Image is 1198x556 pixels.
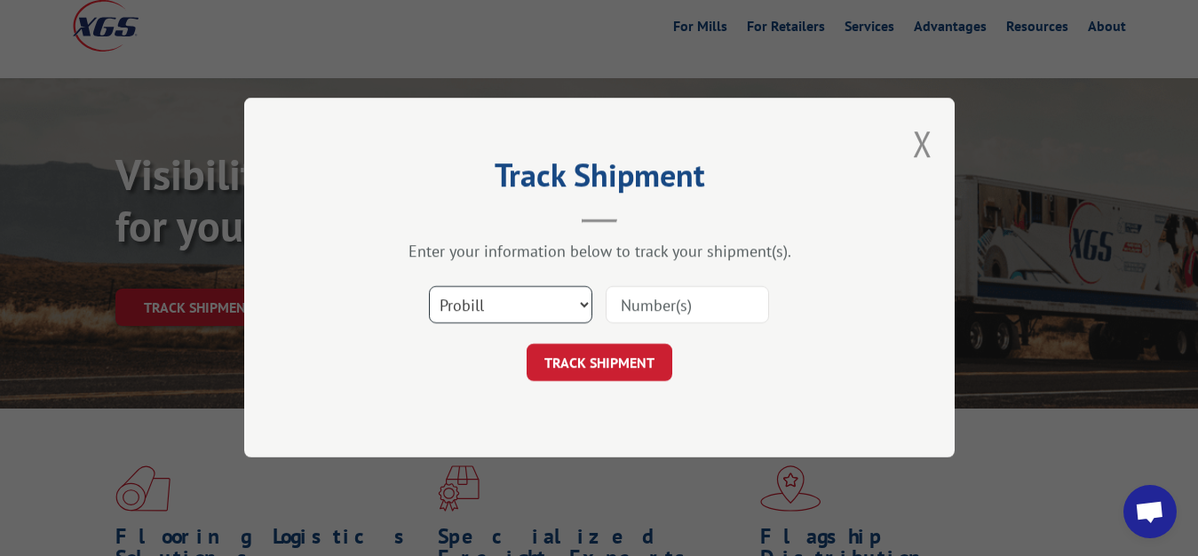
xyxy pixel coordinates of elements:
button: TRACK SHIPMENT [527,345,672,382]
div: Enter your information below to track your shipment(s). [333,242,866,262]
div: Open chat [1123,485,1177,538]
button: Close modal [913,120,932,167]
h2: Track Shipment [333,163,866,196]
input: Number(s) [606,287,769,324]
